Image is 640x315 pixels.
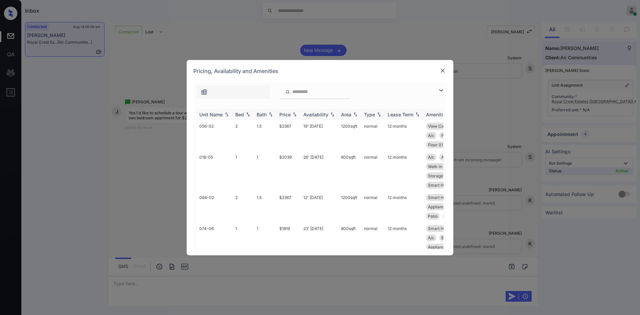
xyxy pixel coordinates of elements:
td: 19' [DATE] [301,120,338,151]
td: 2 [233,191,254,222]
td: $2367 [277,191,301,222]
img: sorting [414,112,421,117]
div: Availability [303,112,328,117]
img: sorting [245,112,251,117]
span: Appliances Stai... [441,155,473,160]
span: A/c [428,235,434,240]
span: Smart Home Ther... [428,195,465,200]
td: 1.5 [254,120,277,151]
div: Bed [235,112,244,117]
td: $2367 [277,120,301,151]
td: normal [361,151,385,191]
span: View Courtyard [428,124,458,129]
td: 1200 sqft [338,191,361,222]
span: A/c [428,155,434,160]
td: 1 [254,222,277,263]
div: Lease Term [388,112,413,117]
span: Patio [428,214,438,219]
img: sorting [376,112,382,117]
td: 1 [233,151,254,191]
td: normal [361,191,385,222]
td: 12 months [385,222,423,263]
div: Unit Name [199,112,223,117]
span: Appliances Stai... [428,245,460,250]
td: 12 months [385,151,423,191]
div: Type [364,112,375,117]
td: 074-06 [197,222,233,263]
td: 26' [DATE] [301,151,338,191]
img: icon-zuma [201,89,207,95]
div: Pricing, Availability and Amenities [187,60,453,82]
td: 018-05 [197,151,233,191]
td: 12 months [385,120,423,151]
td: $1819 [277,222,301,263]
td: 12' [DATE] [301,191,338,222]
span: Smart Home Door... [428,226,465,231]
img: sorting [291,112,298,117]
td: 12 months [385,191,423,222]
span: Floor 01 [428,142,443,147]
div: Bath [257,112,267,117]
td: 056-02 [197,120,233,151]
span: Smart Home Ther... [428,183,465,188]
td: normal [361,120,385,151]
td: normal [361,222,385,263]
td: 800 sqft [338,151,361,191]
td: 1200 sqft [338,120,361,151]
td: 1 [254,151,277,191]
td: 23' [DATE] [301,222,338,263]
span: Patio [441,133,451,138]
img: sorting [352,112,359,117]
td: 800 sqft [338,222,361,263]
td: $2039 [277,151,301,191]
img: icon-zuma [437,86,445,94]
img: close [439,67,446,74]
div: Price [279,112,291,117]
span: Walk-in Closets [428,164,457,169]
div: Amenities [426,112,448,117]
img: sorting [267,112,274,117]
img: icon-zuma [285,89,290,95]
img: sorting [329,112,336,117]
img: sorting [223,112,230,117]
span: Balcony Extende... [441,235,476,240]
span: Appliances Stai... [428,204,460,209]
span: A/c [428,133,434,138]
div: Area [341,112,351,117]
td: 1.5 [254,191,277,222]
td: 2 [233,120,254,151]
td: 1 [233,222,254,263]
span: Storage Additio... [428,173,460,178]
td: 064-02 [197,191,233,222]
